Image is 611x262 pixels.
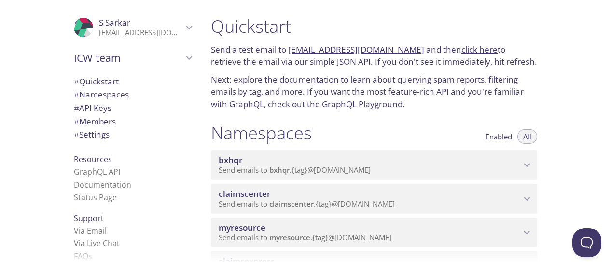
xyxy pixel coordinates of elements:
span: Send emails to . {tag} @[DOMAIN_NAME] [219,199,395,208]
span: S Sarkar [99,17,130,28]
span: Support [74,213,104,223]
div: myresource namespace [211,218,537,248]
div: bxhqr namespace [211,150,537,180]
button: All [517,129,537,144]
div: ICW team [66,45,199,70]
span: Quickstart [74,76,119,87]
h1: Namespaces [211,122,312,144]
p: [EMAIL_ADDRESS][DOMAIN_NAME] [99,28,183,38]
a: GraphQL API [74,166,120,177]
span: bxhqr [219,154,242,165]
a: Documentation [74,179,131,190]
span: # [74,76,79,87]
p: Send a test email to and then to retrieve the email via our simple JSON API. If you don't see it ... [211,43,537,68]
h1: Quickstart [211,15,537,37]
a: documentation [279,74,339,85]
span: claimscenter [219,188,270,199]
div: S Sarkar [66,12,199,43]
div: claimscenter namespace [211,184,537,214]
div: Quickstart [66,75,199,88]
span: # [74,89,79,100]
span: ICW team [74,51,183,65]
span: Members [74,116,116,127]
div: Namespaces [66,88,199,101]
button: Enabled [480,129,518,144]
span: Send emails to . {tag} @[DOMAIN_NAME] [219,165,371,175]
span: # [74,116,79,127]
a: click here [461,44,498,55]
a: Via Live Chat [74,238,120,248]
div: API Keys [66,101,199,115]
a: [EMAIL_ADDRESS][DOMAIN_NAME] [288,44,424,55]
span: myresource [219,222,265,233]
p: Next: explore the to learn about querying spam reports, filtering emails by tag, and more. If you... [211,73,537,110]
span: Send emails to . {tag} @[DOMAIN_NAME] [219,233,391,242]
div: Team Settings [66,128,199,141]
span: # [74,129,79,140]
div: Members [66,115,199,128]
span: # [74,102,79,113]
span: bxhqr [269,165,290,175]
span: API Keys [74,102,111,113]
iframe: Help Scout Beacon - Open [572,228,601,257]
span: Settings [74,129,110,140]
span: claimscenter [269,199,314,208]
span: Namespaces [74,89,129,100]
a: Via Email [74,225,107,236]
a: GraphQL Playground [322,98,403,110]
span: myresource [269,233,310,242]
a: Status Page [74,192,117,203]
span: Resources [74,154,112,165]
